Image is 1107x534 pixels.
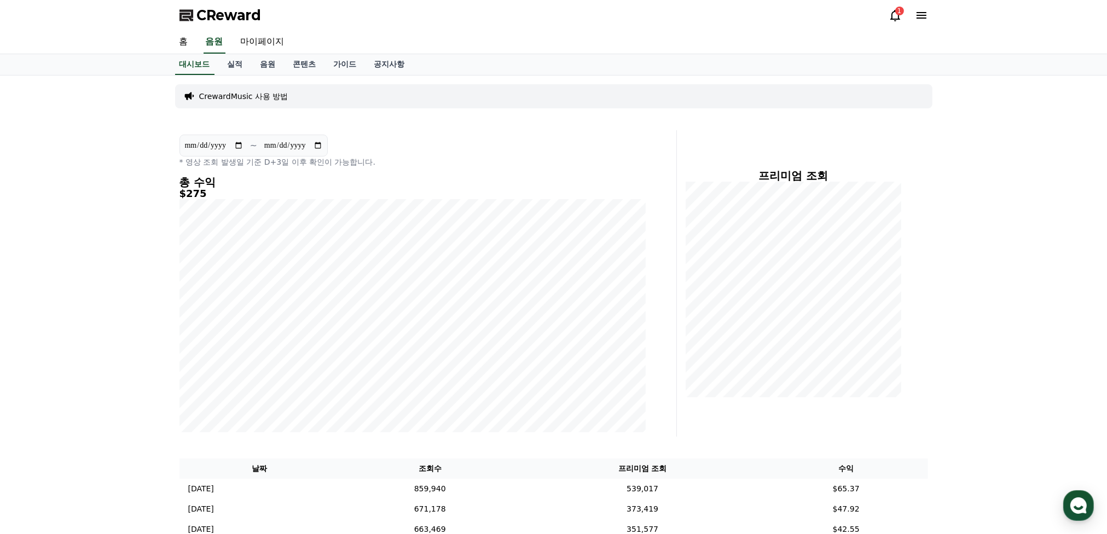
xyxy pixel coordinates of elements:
[764,458,928,479] th: 수익
[100,364,113,373] span: 대화
[339,479,520,499] td: 859,940
[232,31,293,54] a: 마이페이지
[204,31,225,54] a: 음원
[339,499,520,519] td: 671,178
[250,139,257,152] p: ~
[285,54,325,75] a: 콘텐츠
[520,458,764,479] th: 프리미엄 조회
[764,479,928,499] td: $65.37
[219,54,252,75] a: 실적
[169,363,182,372] span: 설정
[179,176,646,188] h4: 총 수익
[141,347,210,374] a: 설정
[72,347,141,374] a: 대화
[199,91,288,102] a: CrewardMusic 사용 방법
[179,188,646,199] h5: $275
[325,54,366,75] a: 가이드
[686,170,902,182] h4: 프리미엄 조회
[895,7,904,15] div: 1
[175,54,215,75] a: 대시보드
[188,503,214,515] p: [DATE]
[34,363,41,372] span: 홈
[520,479,764,499] td: 539,017
[520,499,764,519] td: 373,419
[179,156,646,167] p: * 영상 조회 발생일 기준 D+3일 이후 확인이 가능합니다.
[252,54,285,75] a: 음원
[764,499,928,519] td: $47.92
[889,9,902,22] a: 1
[171,31,197,54] a: 홈
[366,54,414,75] a: 공지사항
[197,7,262,24] span: CReward
[339,458,520,479] th: 조회수
[188,483,214,495] p: [DATE]
[179,7,262,24] a: CReward
[179,458,340,479] th: 날짜
[3,347,72,374] a: 홈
